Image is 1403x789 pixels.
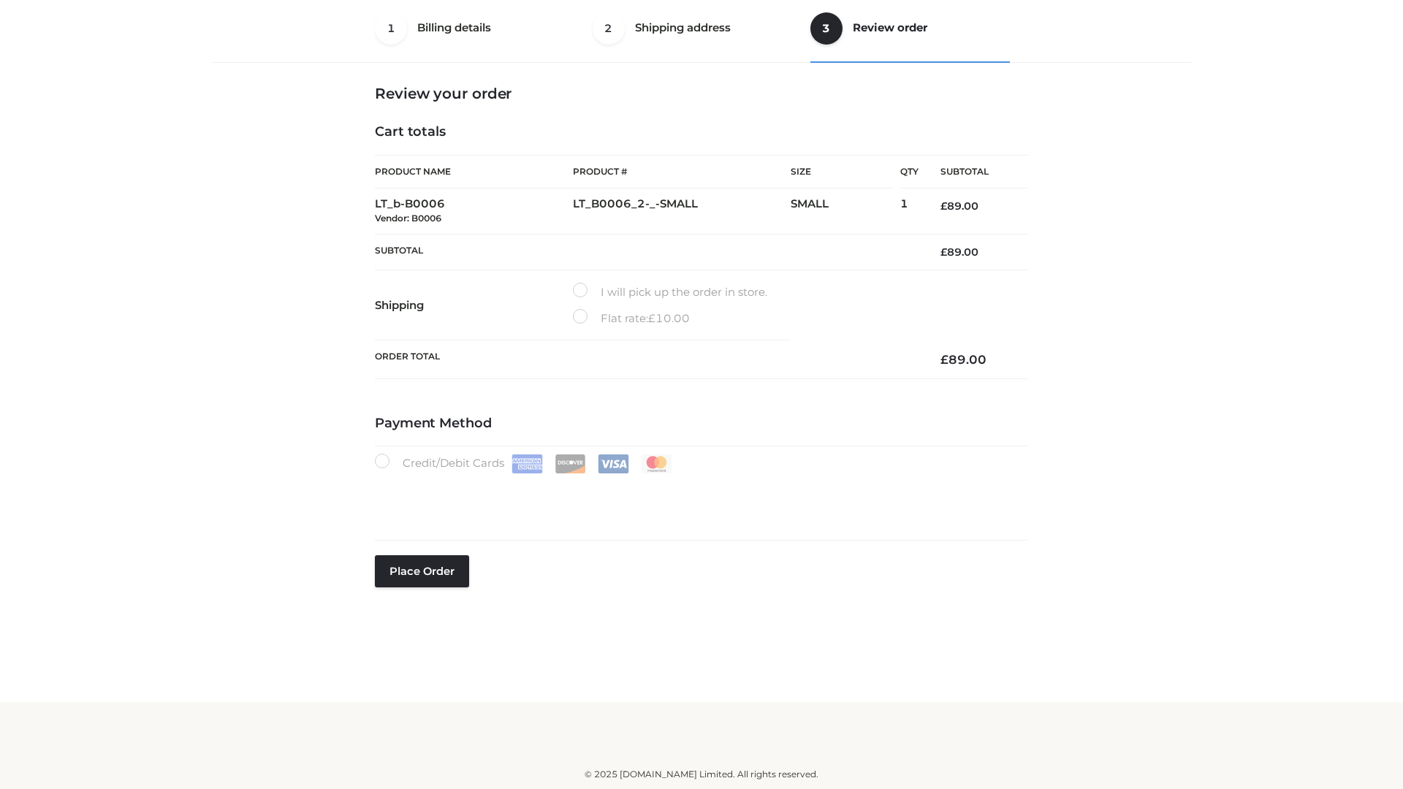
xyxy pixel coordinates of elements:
img: Amex [512,454,543,473]
label: I will pick up the order in store. [573,283,767,302]
iframe: Secure payment input frame [372,470,1025,524]
th: Subtotal [919,156,1028,188]
td: LT_B0006_2-_-SMALL [573,188,791,235]
img: Discover [555,454,586,473]
th: Size [791,156,893,188]
span: £ [940,199,947,213]
th: Qty [900,155,919,188]
label: Credit/Debit Cards [375,454,674,473]
button: Place order [375,555,469,587]
th: Product Name [375,155,573,188]
bdi: 10.00 [648,311,690,325]
small: Vendor: B0006 [375,213,441,224]
td: LT_b-B0006 [375,188,573,235]
th: Product # [573,155,791,188]
th: Shipping [375,270,573,340]
td: 1 [900,188,919,235]
span: £ [940,245,947,259]
td: SMALL [791,188,900,235]
label: Flat rate: [573,309,690,328]
h4: Cart totals [375,124,1028,140]
span: £ [648,311,655,325]
th: Order Total [375,340,919,379]
th: Subtotal [375,234,919,270]
h4: Payment Method [375,416,1028,432]
bdi: 89.00 [940,199,978,213]
h3: Review your order [375,85,1028,102]
bdi: 89.00 [940,352,986,367]
bdi: 89.00 [940,245,978,259]
span: £ [940,352,948,367]
img: Mastercard [641,454,672,473]
div: © 2025 [DOMAIN_NAME] Limited. All rights reserved. [217,767,1186,782]
img: Visa [598,454,629,473]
